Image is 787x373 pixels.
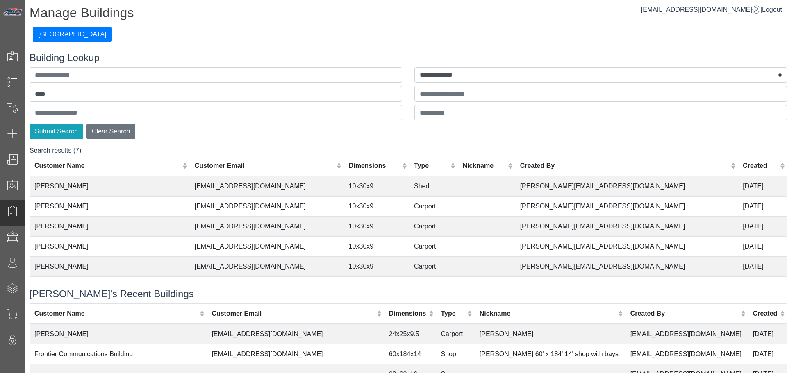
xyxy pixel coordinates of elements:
td: [DATE] [738,257,787,277]
td: Carport [409,237,458,257]
a: [GEOGRAPHIC_DATA] [33,31,112,38]
button: Clear Search [86,124,135,139]
div: Customer Name [34,309,198,319]
td: 24x25x9.5 [384,324,436,344]
td: Frontier Communications Building [30,344,207,364]
td: [PERSON_NAME][EMAIL_ADDRESS][DOMAIN_NAME] [515,257,738,277]
button: [GEOGRAPHIC_DATA] [33,27,112,42]
td: [PERSON_NAME] [475,324,626,344]
td: Shed [409,176,458,197]
div: Nickname [480,309,616,319]
div: Created By [630,309,739,319]
td: [EMAIL_ADDRESS][DOMAIN_NAME] [190,176,344,197]
td: 60x184x14 [384,344,436,364]
td: [EMAIL_ADDRESS][DOMAIN_NAME] [190,237,344,257]
td: [DATE] [738,197,787,217]
div: Type [414,161,448,171]
div: Created [743,161,778,171]
td: [EMAIL_ADDRESS][DOMAIN_NAME] [190,217,344,237]
td: [PERSON_NAME][EMAIL_ADDRESS][DOMAIN_NAME] [515,217,738,237]
h1: Manage Buildings [30,5,787,23]
div: Customer Name [34,161,180,171]
div: Customer Email [212,309,375,319]
td: [EMAIL_ADDRESS][DOMAIN_NAME] [190,197,344,217]
div: Dimensions [349,161,400,171]
img: Metals Direct Inc Logo [2,7,23,16]
div: Created By [520,161,729,171]
span: Logout [762,6,782,13]
button: Submit Search [30,124,83,139]
td: 10x30x9 [344,237,409,257]
div: Search results (7) [30,146,787,278]
td: [PERSON_NAME][EMAIL_ADDRESS][DOMAIN_NAME] [515,197,738,217]
td: [PERSON_NAME][EMAIL_ADDRESS][DOMAIN_NAME] [515,237,738,257]
div: Nickname [463,161,506,171]
td: [PERSON_NAME] [30,197,190,217]
td: 10x30x9 [344,197,409,217]
td: Carport [409,197,458,217]
td: [DATE] [738,176,787,197]
td: 22x26x9 [344,277,409,297]
td: [EMAIL_ADDRESS][DOMAIN_NAME] [190,257,344,277]
td: 10x30x9 [344,176,409,197]
td: [DATE] [738,237,787,257]
td: [PERSON_NAME][EMAIL_ADDRESS][DOMAIN_NAME] [515,277,738,297]
td: [EMAIL_ADDRESS][DOMAIN_NAME] [207,324,384,344]
td: 10x30x9 [344,217,409,237]
td: [EMAIL_ADDRESS][DOMAIN_NAME] [207,344,384,364]
td: [DATE] [738,217,787,237]
td: [DATE] [748,344,787,364]
td: [PERSON_NAME] [30,217,190,237]
td: [DATE] [738,277,787,297]
td: 10x30x9 [344,257,409,277]
td: [PERSON_NAME][EMAIL_ADDRESS][DOMAIN_NAME] [515,176,738,197]
td: [PERSON_NAME] [30,237,190,257]
td: [PERSON_NAME] [30,324,207,344]
td: Carport [409,217,458,237]
td: [PERSON_NAME] 60' x 184' 14' shop with bays [475,344,626,364]
td: [EMAIL_ADDRESS][DOMAIN_NAME] [626,324,748,344]
td: [PERSON_NAME] & [PERSON_NAME] [30,277,190,297]
div: Customer Email [195,161,335,171]
td: Carport [409,277,458,297]
td: Carport [436,324,475,344]
div: Type [441,309,466,319]
td: [PERSON_NAME] [190,277,344,297]
div: | [641,5,782,15]
td: [PERSON_NAME] [30,257,190,277]
div: Created [753,309,778,319]
a: [EMAIL_ADDRESS][DOMAIN_NAME] [641,6,760,13]
td: [DATE] [748,324,787,344]
td: [PERSON_NAME] [30,176,190,197]
td: Shop [436,344,475,364]
h4: Building Lookup [30,52,787,64]
td: Carport [409,257,458,277]
h4: [PERSON_NAME]'s Recent Buildings [30,288,787,300]
td: [EMAIL_ADDRESS][DOMAIN_NAME] [626,344,748,364]
div: Dimensions [389,309,427,319]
